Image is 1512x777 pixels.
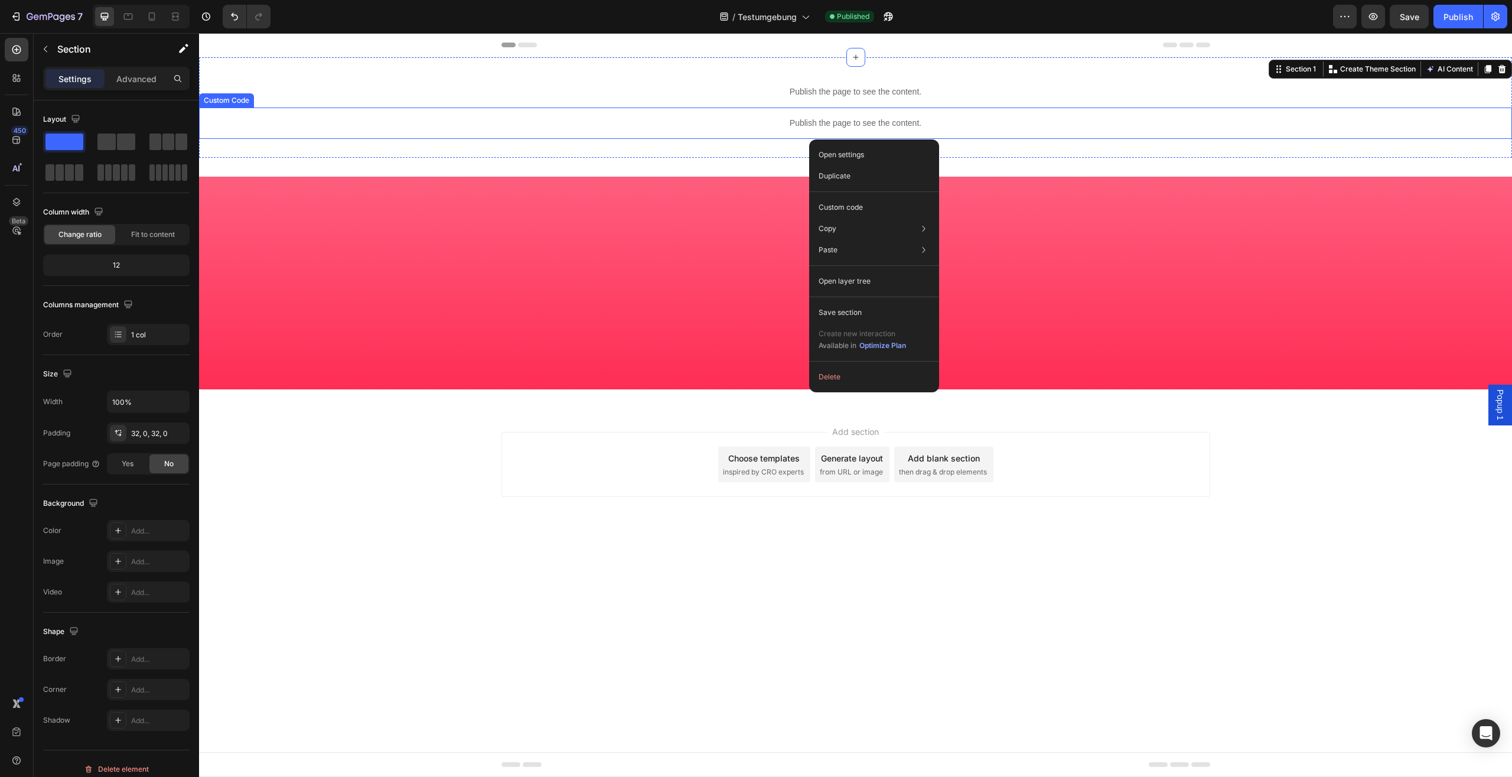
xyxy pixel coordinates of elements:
[131,685,187,695] div: Add...
[819,341,856,350] span: Available in
[57,42,154,56] p: Section
[622,419,684,431] div: Generate layout
[131,557,187,567] div: Add...
[700,434,788,444] span: then drag & drop elements
[43,329,63,340] div: Order
[43,587,62,597] div: Video
[819,171,850,181] p: Duplicate
[5,5,88,28] button: 7
[131,330,187,340] div: 1 col
[1433,5,1483,28] button: Publish
[131,587,187,598] div: Add...
[131,229,175,240] span: Fit to content
[131,428,187,439] div: 32, 0, 32, 0
[819,223,836,234] p: Copy
[819,307,862,318] p: Save section
[43,204,106,220] div: Column width
[43,428,70,438] div: Padding
[819,149,864,160] p: Open settings
[43,654,66,664] div: Border
[43,366,74,382] div: Size
[43,525,61,536] div: Color
[1295,356,1307,387] span: Popup 1
[43,459,100,469] div: Page padding
[859,340,907,352] button: Optimize Plan
[11,126,28,135] div: 450
[43,297,135,313] div: Columns management
[621,434,684,444] span: from URL or image
[529,419,601,431] div: Choose templates
[116,73,157,85] p: Advanced
[1472,719,1500,747] div: Open Intercom Messenger
[131,654,187,665] div: Add...
[43,684,67,695] div: Corner
[58,73,92,85] p: Settings
[43,112,83,128] div: Layout
[819,328,907,340] p: Create new interaction
[859,340,906,351] div: Optimize Plan
[12,84,1301,96] p: Publish the page to see the content.
[819,202,863,213] p: Custom code
[223,5,271,28] div: Undo/Redo
[1224,29,1276,43] button: AI Content
[131,716,187,726] div: Add...
[9,216,28,226] div: Beta
[1390,5,1429,28] button: Save
[12,53,1301,65] p: Publish the page to see the content.
[1443,11,1473,23] div: Publish
[2,62,53,73] div: Custom Code
[732,11,735,23] span: /
[524,434,605,444] span: inspired by CRO experts
[84,762,149,776] div: Delete element
[45,257,187,274] div: 12
[43,556,64,567] div: Image
[738,11,797,23] span: Testumgebung
[819,276,871,287] p: Open layer tree
[43,496,100,512] div: Background
[819,245,838,255] p: Paste
[122,459,133,469] span: Yes
[164,459,174,469] span: No
[131,526,187,537] div: Add...
[199,33,1512,777] iframe: Design area
[43,624,81,640] div: Shape
[58,229,102,240] span: Change ratio
[77,9,83,24] p: 7
[1400,12,1419,22] span: Save
[628,392,685,405] span: Add section
[107,391,189,412] input: Auto
[43,396,63,407] div: Width
[43,715,70,726] div: Shadow
[1141,31,1217,41] p: Create Theme Section
[1084,31,1119,41] div: Section 1
[709,419,781,431] div: Add blank section
[837,11,869,22] span: Published
[814,366,934,388] button: Delete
